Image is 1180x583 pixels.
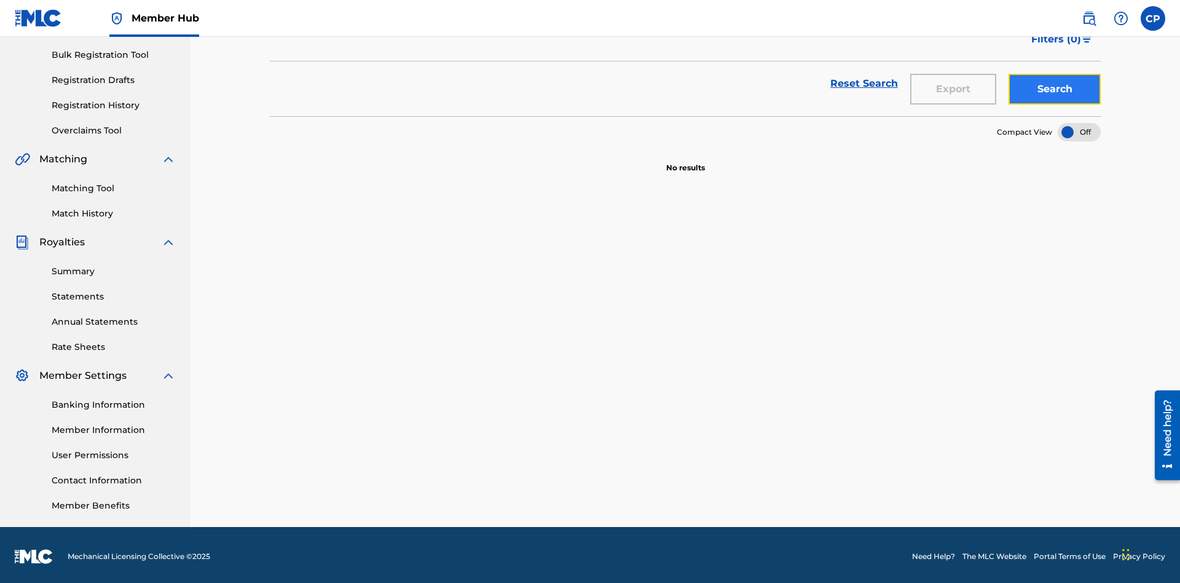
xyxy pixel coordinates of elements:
a: User Permissions [52,449,176,462]
iframe: Resource Center [1146,386,1180,486]
img: Member Settings [15,368,29,383]
div: Help [1109,6,1133,31]
a: Need Help? [912,551,955,562]
img: search [1082,11,1096,26]
span: Royalties [39,235,85,250]
a: Banking Information [52,399,176,411]
a: Member Benefits [52,499,176,512]
button: Search [1009,74,1101,105]
span: Matching [39,152,87,167]
a: Match History [52,207,176,220]
span: Filters ( 0 ) [1031,32,1081,47]
a: Portal Terms of Use [1034,551,1106,562]
a: Overclaims Tool [52,124,176,137]
img: logo [15,549,53,564]
a: Matching Tool [52,182,176,195]
a: The MLC Website [962,551,1026,562]
a: Summary [52,265,176,278]
img: Matching [15,152,30,167]
img: filter [1082,36,1092,43]
button: Filters (0) [1024,24,1101,55]
a: Public Search [1077,6,1101,31]
iframe: Chat Widget [1119,524,1180,583]
span: Member Hub [132,11,199,25]
img: help [1114,11,1128,26]
a: Registration History [52,99,176,112]
img: expand [161,152,176,167]
a: Reset Search [824,70,904,97]
a: Statements [52,290,176,303]
span: Member Settings [39,368,127,383]
a: Registration Drafts [52,74,176,87]
a: Privacy Policy [1113,551,1165,562]
img: expand [161,235,176,250]
p: No results [666,148,705,173]
a: Contact Information [52,474,176,487]
a: Annual Statements [52,315,176,328]
a: Bulk Registration Tool [52,49,176,61]
div: User Menu [1141,6,1165,31]
span: Mechanical Licensing Collective © 2025 [68,551,210,562]
img: MLC Logo [15,9,62,27]
div: Drag [1122,536,1130,573]
img: expand [161,368,176,383]
img: Royalties [15,235,29,250]
img: Top Rightsholder [109,11,124,26]
span: Compact View [997,127,1052,138]
a: Member Information [52,424,176,437]
a: Rate Sheets [52,341,176,354]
